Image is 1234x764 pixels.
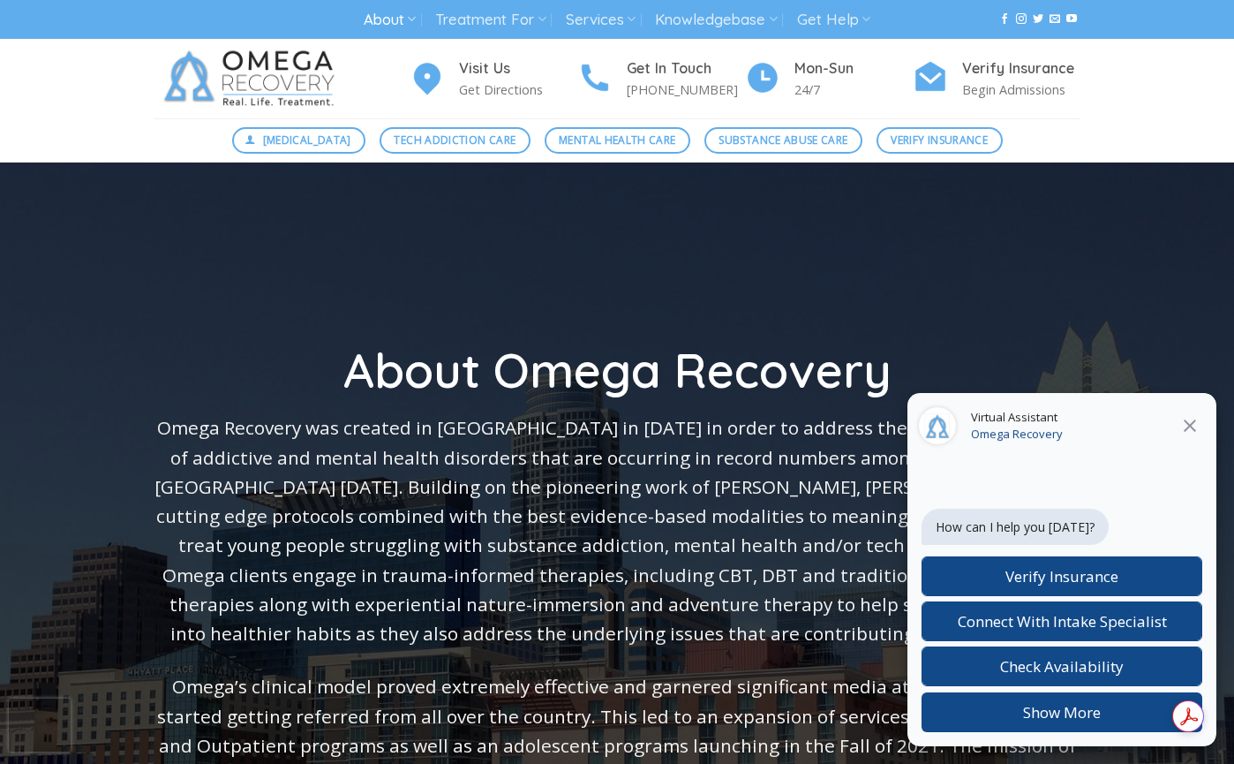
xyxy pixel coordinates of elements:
[962,57,1080,80] h4: Verify Insurance
[655,4,777,36] a: Knowledgebase
[719,132,847,148] span: Substance Abuse Care
[263,132,351,148] span: [MEDICAL_DATA]
[9,699,71,752] iframe: reCAPTCHA
[999,13,1010,26] a: Follow on Facebook
[435,4,546,36] a: Treatment For
[877,127,1003,154] a: Verify Insurance
[232,127,366,154] a: [MEDICAL_DATA]
[545,127,690,154] a: Mental Health Care
[364,4,416,36] a: About
[459,79,577,100] p: Get Directions
[627,57,745,80] h4: Get In Touch
[1016,13,1027,26] a: Follow on Instagram
[559,132,675,148] span: Mental Health Care
[154,39,352,118] img: Omega Recovery
[797,4,870,36] a: Get Help
[962,79,1080,100] p: Begin Admissions
[1050,13,1060,26] a: Send us an email
[343,340,892,400] span: About Omega Recovery
[891,132,988,148] span: Verify Insurance
[1066,13,1077,26] a: Follow on YouTube
[704,127,862,154] a: Substance Abuse Care
[1033,13,1043,26] a: Follow on Twitter
[410,57,577,101] a: Visit Us Get Directions
[380,127,530,154] a: Tech Addiction Care
[154,413,1080,648] p: Omega Recovery was created in [GEOGRAPHIC_DATA] in [DATE] in order to address the explosive epide...
[794,79,913,100] p: 24/7
[394,132,515,148] span: Tech Addiction Care
[566,4,636,36] a: Services
[913,57,1080,101] a: Verify Insurance Begin Admissions
[577,57,745,101] a: Get In Touch [PHONE_NUMBER]
[627,79,745,100] p: [PHONE_NUMBER]
[459,57,577,80] h4: Visit Us
[794,57,913,80] h4: Mon-Sun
